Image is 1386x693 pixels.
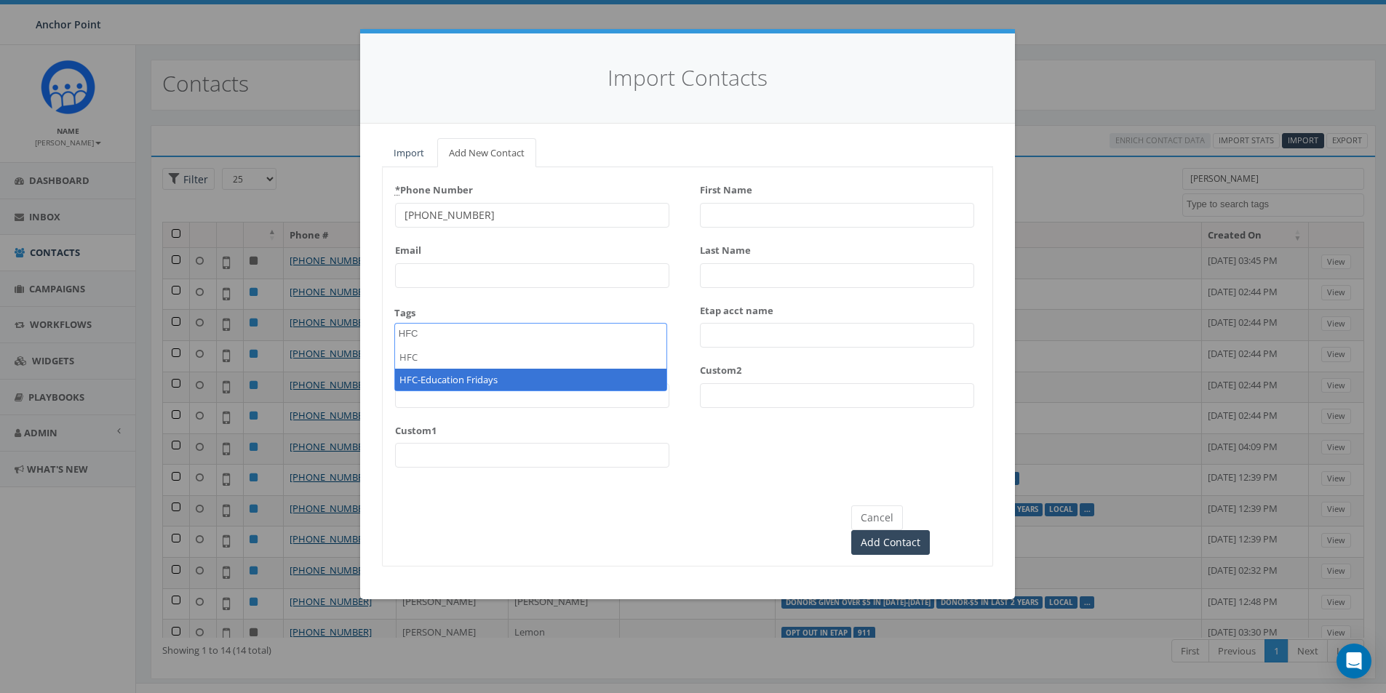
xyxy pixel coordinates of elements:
label: First Name [700,178,752,197]
input: Add Contact [851,530,930,555]
label: Tags [394,306,415,320]
label: Last Name [700,239,751,257]
input: +1 214-248-4342 [395,203,669,228]
a: Add New Contact [437,138,536,168]
a: Import [382,138,436,168]
h4: Import Contacts [382,63,993,94]
label: Custom1 [395,419,437,438]
label: Custom2 [700,358,741,377]
li: HFC-Education Fridays [395,369,666,391]
li: HFC [395,346,666,369]
div: Open Intercom Messenger [1337,644,1371,678]
textarea: Search [399,327,427,340]
label: Phone Number [395,178,473,197]
button: Cancel [851,505,903,530]
label: Etap acct name [700,299,773,318]
input: Enter a valid email address (e.g., example@domain.com) [395,263,669,288]
abbr: required [395,183,400,196]
label: Email [395,239,421,257]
